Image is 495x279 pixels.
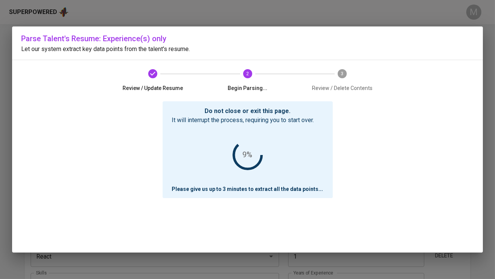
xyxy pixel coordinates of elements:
span: Review / Update Resume [109,84,197,92]
text: 2 [246,71,249,76]
p: It will interrupt the process, requiring you to start over. [172,116,323,125]
span: Review / Delete Contents [298,84,387,92]
div: 9% [243,149,253,161]
h6: Parse Talent's Resume: Experience(s) only [21,33,474,45]
span: Begin Parsing... [203,84,292,92]
p: Please give us up to 3 minutes to extract all the data points ... [172,185,323,193]
p: Let our system extract key data points from the talent's resume. [21,45,474,54]
p: Do not close or exit this page. [172,107,323,116]
text: 3 [341,71,344,76]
